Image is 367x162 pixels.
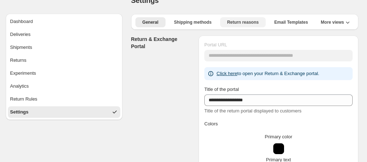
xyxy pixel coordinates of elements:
[10,70,36,77] div: Experiments
[10,83,29,90] div: Analytics
[8,29,120,40] button: Deliveries
[204,121,218,126] span: Colors
[217,71,319,76] span: to open your Return & Exchange portal.
[10,18,33,25] div: Dashboard
[204,108,301,114] span: Title of the return portal displayed to customers
[204,87,239,92] span: Title of the portal
[131,36,193,50] h3: Return & Exchange Portal
[316,17,354,27] button: More views
[142,19,158,25] span: General
[10,44,32,51] div: Shipments
[8,80,120,92] button: Analytics
[8,42,120,53] button: Shipments
[274,19,308,25] span: Email Templates
[8,55,120,66] button: Returns
[8,93,120,105] button: Return Rules
[10,96,37,103] div: Return Rules
[265,134,292,139] span: Primary color
[8,16,120,27] button: Dashboard
[204,42,227,47] span: Portal URL
[10,31,31,38] div: Deliveries
[8,106,120,118] button: Settings
[174,19,212,25] span: Shipping methods
[8,68,120,79] button: Experiments
[227,19,259,25] span: Return reasons
[10,57,27,64] div: Returns
[10,108,28,116] div: Settings
[217,71,237,76] a: Click here
[321,19,344,25] span: More views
